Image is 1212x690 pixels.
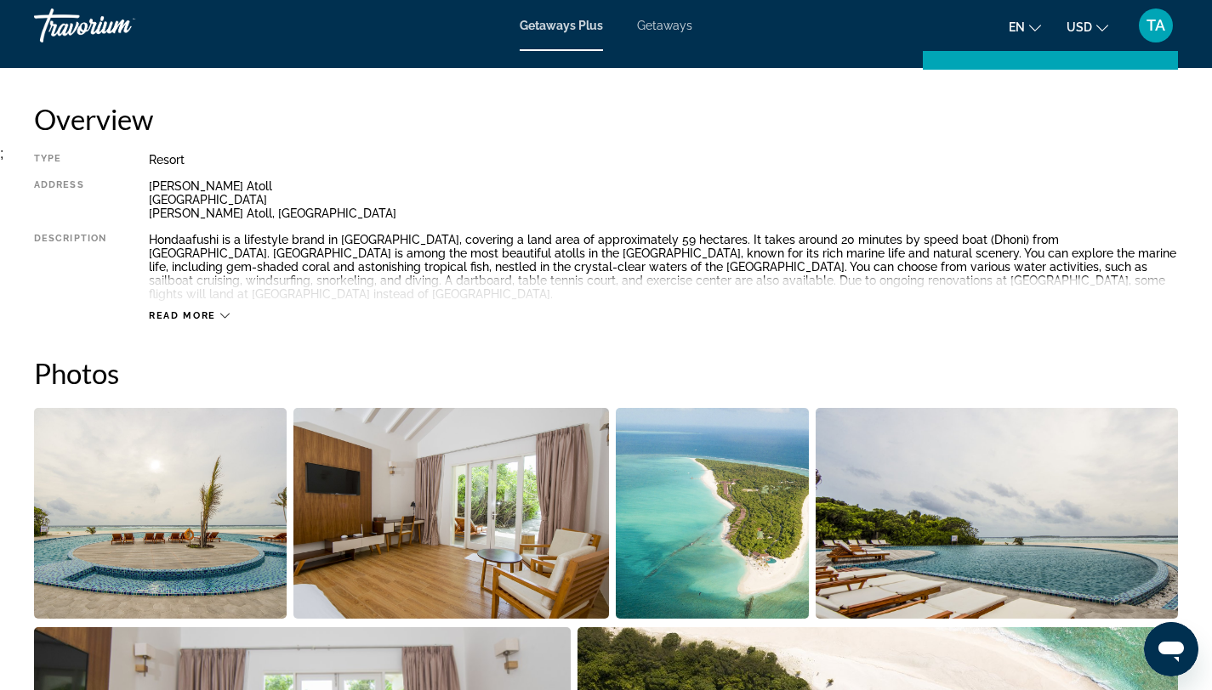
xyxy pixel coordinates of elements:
iframe: Button to launch messaging window [1144,622,1198,676]
button: Change currency [1067,14,1108,39]
div: Description [34,233,106,301]
span: Read more [149,310,216,321]
span: USD [1067,20,1092,34]
h2: Photos [34,356,1178,390]
button: Open full-screen image slider [816,407,1179,619]
button: User Menu [1134,8,1178,43]
button: Open full-screen image slider [34,407,287,619]
div: Address [34,179,106,220]
a: Getaways Plus [520,19,603,32]
button: Open full-screen image slider [293,407,610,619]
button: Read more [149,309,230,322]
div: [PERSON_NAME] Atoll [GEOGRAPHIC_DATA] [PERSON_NAME] Atoll, [GEOGRAPHIC_DATA] [149,179,1178,220]
h2: Overview [34,102,1178,136]
span: en [1009,20,1025,34]
button: Change language [1009,14,1041,39]
a: Travorium [34,3,204,48]
div: Hondaafushi is a lifestyle brand in [GEOGRAPHIC_DATA], covering a land area of approximately 59 h... [149,233,1178,301]
a: Getaways [637,19,692,32]
span: TA [1147,17,1165,34]
button: Open full-screen image slider [616,407,809,619]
